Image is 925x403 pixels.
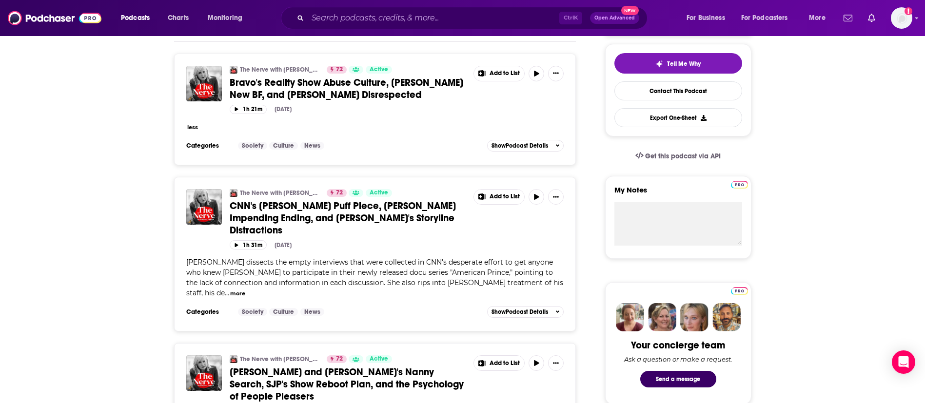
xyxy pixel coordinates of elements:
[230,240,267,249] button: 1h 31m
[186,308,230,316] h3: Categories
[687,11,725,25] span: For Business
[208,11,242,25] span: Monitoring
[186,189,222,225] img: CNN's JFK Jr. Puff Piece, Howard Stern's Impending Ending, and AJLT's Storyline Distractions
[490,70,520,77] span: Add to List
[186,142,230,150] h3: Categories
[735,10,802,26] button: open menu
[490,360,520,367] span: Add to List
[336,188,343,198] span: 72
[559,12,582,24] span: Ctrl K
[490,193,520,200] span: Add to List
[201,10,255,26] button: open menu
[186,66,222,101] img: Bravo's Reality Show Abuse Culture, Jen Aniston's New BF, and Kelly Clarkson Disrespected
[492,308,548,315] span: Show Podcast Details
[327,66,347,74] a: 72
[614,81,742,100] a: Contact This Podcast
[327,189,347,197] a: 72
[238,142,267,150] a: Society
[168,11,189,25] span: Charts
[240,189,320,197] a: The Nerve with [PERSON_NAME]
[238,308,267,316] a: Society
[230,105,267,114] button: 1h 21m
[548,189,564,205] button: Show More Button
[594,16,635,20] span: Open Advanced
[230,77,467,101] a: Bravo's Reality Show Abuse Culture, [PERSON_NAME] New BF, and [PERSON_NAME] Disrespected
[891,7,912,29] img: User Profile
[187,123,198,132] button: less
[230,366,464,403] span: [PERSON_NAME] and [PERSON_NAME]'s Nanny Search, SJP's Show Reboot Plan, and the Psychology of Peo...
[240,66,320,74] a: The Nerve with [PERSON_NAME]
[114,10,162,26] button: open menu
[548,66,564,81] button: Show More Button
[366,355,392,363] a: Active
[275,106,292,113] div: [DATE]
[308,10,559,26] input: Search podcasts, credits, & more...
[680,303,709,331] img: Jules Profile
[230,189,237,197] img: The Nerve with Maureen Callahan
[548,355,564,371] button: Show More Button
[336,65,343,75] span: 72
[269,142,298,150] a: Culture
[731,181,748,189] img: Podchaser Pro
[230,355,237,363] img: The Nerve with Maureen Callahan
[186,355,222,391] a: Meghan and Harry's Nanny Search, SJP's Show Reboot Plan, and the Psychology of People Pleasers
[731,179,748,189] a: Pro website
[648,303,676,331] img: Barbara Profile
[275,242,292,249] div: [DATE]
[474,190,525,204] button: Show More Button
[300,308,324,316] a: News
[892,350,915,374] div: Open Intercom Messenger
[621,6,639,15] span: New
[640,371,716,387] button: Send a message
[366,189,392,197] a: Active
[731,287,748,295] img: Podchaser Pro
[230,200,467,236] a: CNN's [PERSON_NAME] Puff Piece, [PERSON_NAME] Impending Ending, and [PERSON_NAME]'s Storyline Dis...
[225,288,229,297] span: ...
[667,60,701,68] span: Tell Me Why
[712,303,741,331] img: Jon Profile
[474,356,525,370] button: Show More Button
[487,140,564,152] button: ShowPodcast Details
[731,286,748,295] a: Pro website
[269,308,298,316] a: Culture
[741,11,788,25] span: For Podcasters
[492,142,548,149] span: Show Podcast Details
[474,66,525,81] button: Show More Button
[366,66,392,74] a: Active
[327,355,347,363] a: 72
[628,144,729,168] a: Get this podcast via API
[370,65,388,75] span: Active
[655,60,663,68] img: tell me why sparkle
[230,289,245,298] button: more
[614,108,742,127] button: Export One-Sheet
[487,306,564,318] button: ShowPodcast Details
[905,7,912,15] svg: Add a profile image
[624,355,732,363] div: Ask a question or make a request.
[240,355,320,363] a: The Nerve with [PERSON_NAME]
[370,188,388,198] span: Active
[590,12,639,24] button: Open AdvancedNew
[8,9,101,27] img: Podchaser - Follow, Share and Rate Podcasts
[616,303,644,331] img: Sydney Profile
[891,7,912,29] button: Show profile menu
[802,10,838,26] button: open menu
[230,66,237,74] img: The Nerve with Maureen Callahan
[230,366,467,403] a: [PERSON_NAME] and [PERSON_NAME]'s Nanny Search, SJP's Show Reboot Plan, and the Psychology of Peo...
[370,354,388,364] span: Active
[809,11,826,25] span: More
[645,152,721,160] span: Get this podcast via API
[230,200,456,236] span: CNN's [PERSON_NAME] Puff Piece, [PERSON_NAME] Impending Ending, and [PERSON_NAME]'s Storyline Dis...
[614,185,742,202] label: My Notes
[840,10,856,26] a: Show notifications dropdown
[631,339,725,351] div: Your concierge team
[864,10,879,26] a: Show notifications dropdown
[336,354,343,364] span: 72
[614,53,742,74] button: tell me why sparkleTell Me Why
[680,10,737,26] button: open menu
[891,7,912,29] span: Logged in as sydneymorris_books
